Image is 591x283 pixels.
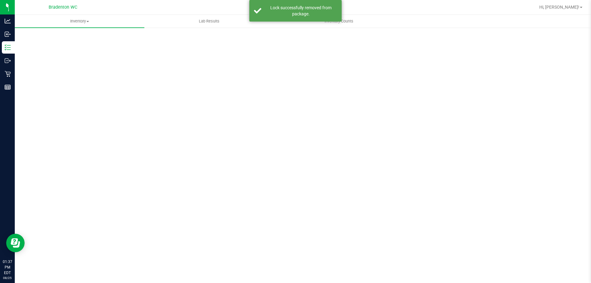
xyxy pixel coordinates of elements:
[191,18,228,24] span: Lab Results
[539,5,579,10] span: Hi, [PERSON_NAME]!
[265,5,337,17] div: Lock successfully removed from package.
[6,234,25,252] iframe: Resource center
[15,15,144,28] a: Inventory
[5,44,11,51] inline-svg: Inventory
[5,58,11,64] inline-svg: Outbound
[144,15,274,28] a: Lab Results
[3,276,12,280] p: 08/25
[5,31,11,37] inline-svg: Inbound
[49,5,77,10] span: Bradenton WC
[3,259,12,276] p: 01:37 PM EDT
[5,84,11,90] inline-svg: Reports
[5,18,11,24] inline-svg: Analytics
[5,71,11,77] inline-svg: Retail
[15,18,144,24] span: Inventory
